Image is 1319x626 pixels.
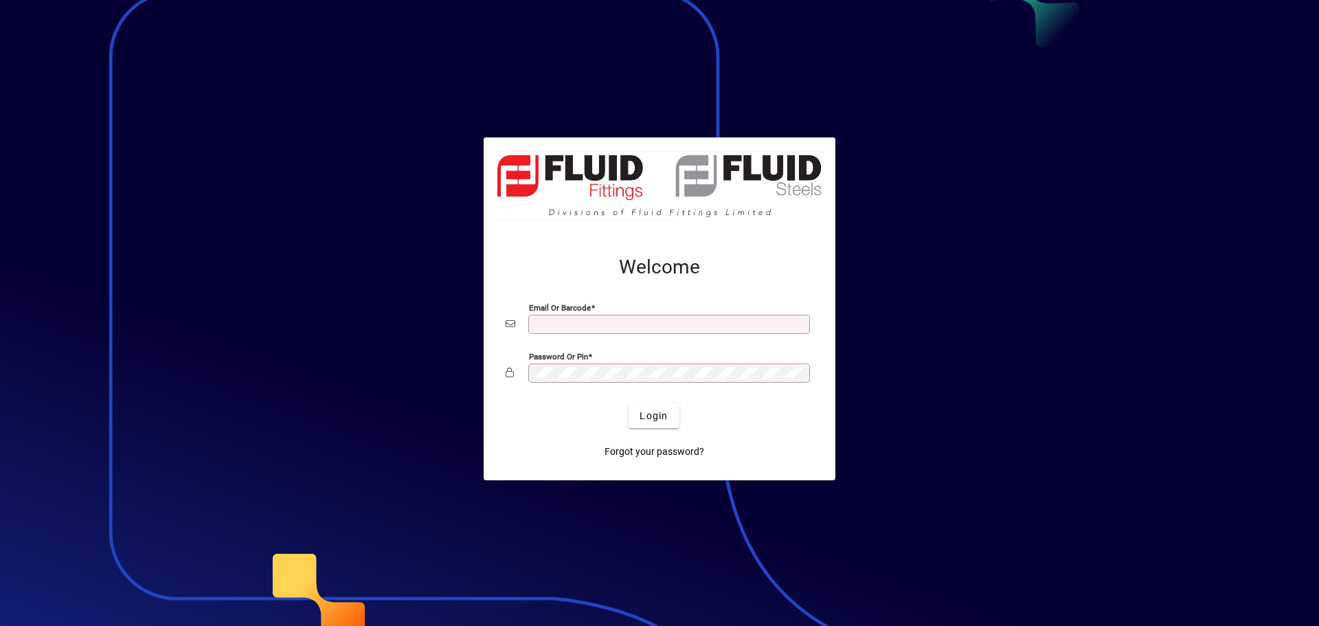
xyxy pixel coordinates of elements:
mat-label: Email or Barcode [529,303,591,313]
mat-label: Password or Pin [529,352,588,361]
span: Forgot your password? [605,445,704,459]
a: Forgot your password? [599,439,710,464]
span: Login [640,409,668,423]
h2: Welcome [506,256,813,279]
button: Login [629,403,679,428]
